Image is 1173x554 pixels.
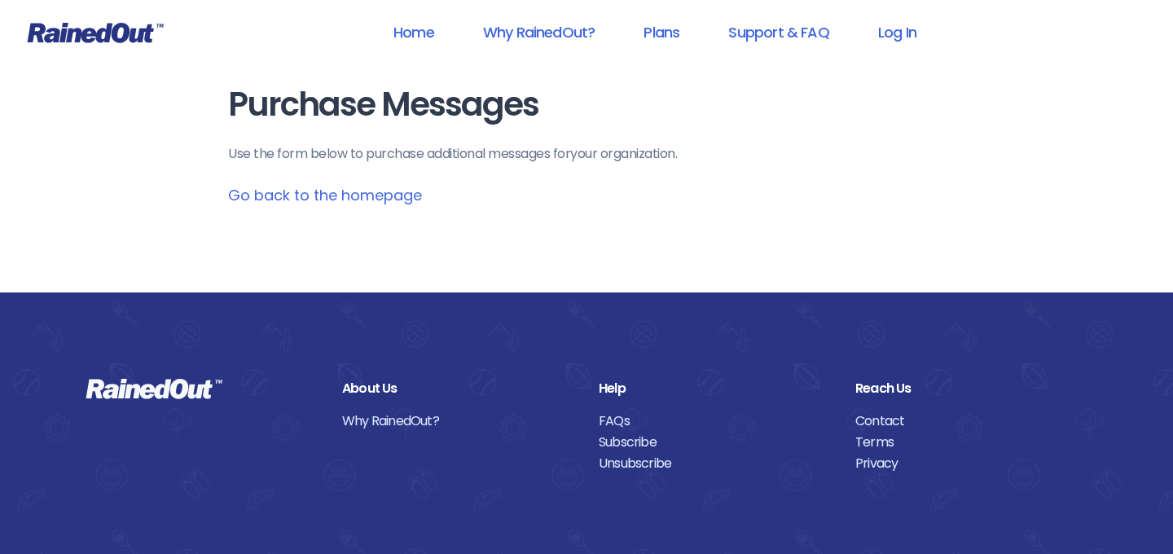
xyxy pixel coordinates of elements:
[462,14,617,51] a: Why RainedOut?
[599,411,831,432] a: FAQs
[342,378,574,399] div: About Us
[622,14,701,51] a: Plans
[855,432,1087,453] a: Terms
[342,411,574,432] a: Why RainedOut?
[599,453,831,474] a: Unsubscribe
[707,14,850,51] a: Support & FAQ
[855,378,1087,399] div: Reach Us
[599,378,831,399] div: Help
[599,432,831,453] a: Subscribe
[228,86,945,123] h1: Purchase Messages
[857,14,938,51] a: Log In
[228,185,422,205] a: Go back to the homepage
[228,144,945,164] p: Use the form below to purchase additional messages for your organization .
[855,411,1087,432] a: Contact
[855,453,1087,474] a: Privacy
[372,14,455,51] a: Home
